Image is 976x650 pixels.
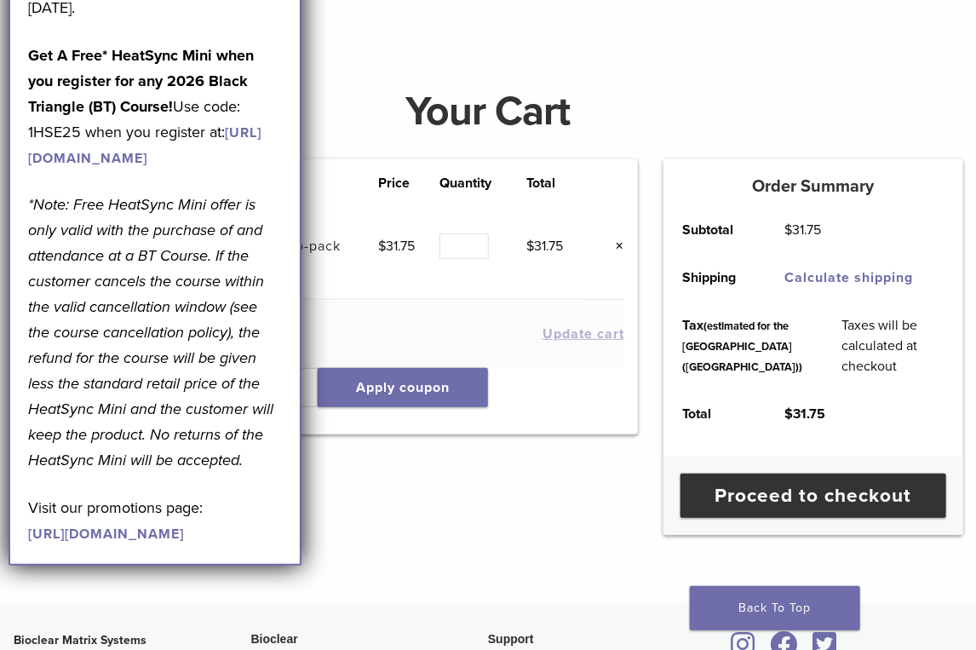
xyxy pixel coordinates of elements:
th: Shipping [663,254,766,302]
bdi: 31.75 [785,406,826,423]
bdi: 31.75 [785,221,822,239]
strong: Bioclear Matrix Systems [14,633,146,647]
th: Tax [663,302,822,390]
th: Total [663,390,766,438]
strong: Get A Free* HeatSync Mini when you register for any 2026 Black Triangle (BT) Course! [28,46,254,116]
a: Remove this item [602,235,624,257]
th: Total [526,173,588,193]
a: Back To Top [690,586,860,630]
span: Support [488,632,534,646]
a: Proceed to checkout [680,474,946,518]
bdi: 31.75 [379,238,416,255]
small: (estimated for the [GEOGRAPHIC_DATA] ([GEOGRAPHIC_DATA])) [683,319,803,374]
th: Subtotal [663,206,766,254]
a: [URL][DOMAIN_NAME] [28,526,184,543]
span: $ [526,238,534,255]
span: $ [379,238,387,255]
th: Price [379,173,440,193]
em: *Note: Free HeatSync Mini offer is only valid with the purchase of and attendance at a BT Course.... [28,195,273,469]
a: [URL][DOMAIN_NAME] [28,124,261,167]
p: Use code: 1HSE25 when you register at: [28,43,282,170]
td: Taxes will be calculated at checkout [822,302,963,390]
p: Visit our promotions page: [28,495,282,546]
h5: Order Summary [663,176,963,197]
span: $ [785,221,793,239]
a: Calculate shipping [785,269,914,286]
span: $ [785,406,794,423]
th: Quantity [439,173,526,193]
button: Update cart [543,327,624,341]
bdi: 31.75 [526,238,563,255]
button: Apply coupon [318,368,488,407]
span: Bioclear [251,632,298,646]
